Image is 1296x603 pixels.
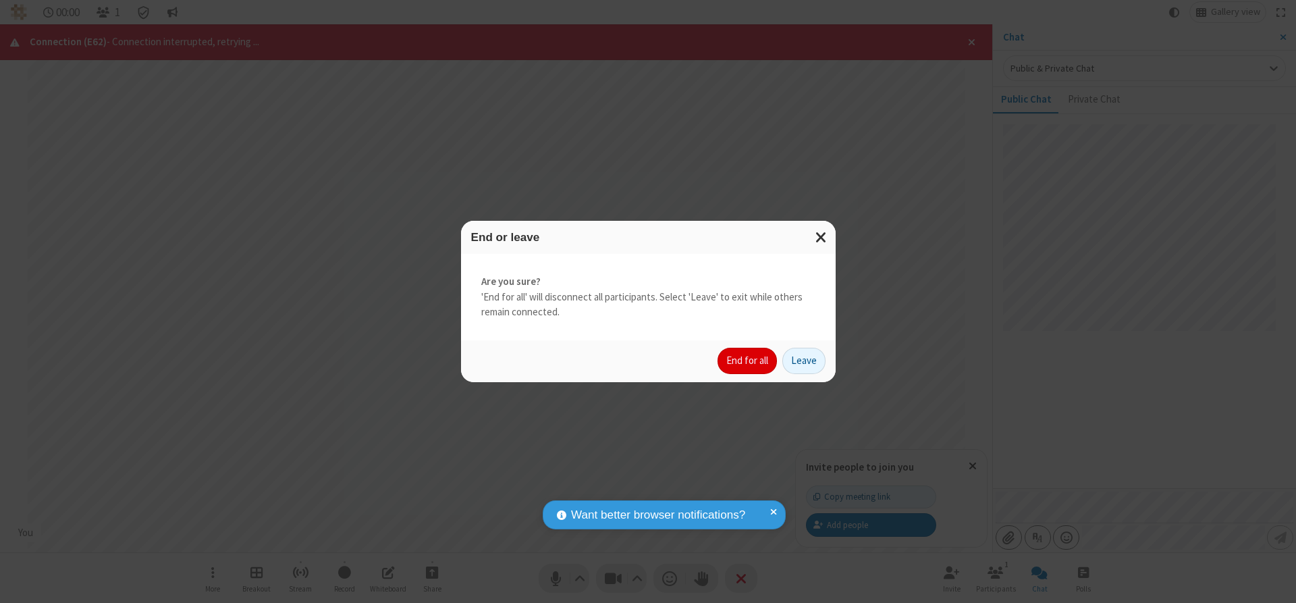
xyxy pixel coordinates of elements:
div: 'End for all' will disconnect all participants. Select 'Leave' to exit while others remain connec... [461,254,836,340]
strong: Are you sure? [481,274,815,290]
span: Want better browser notifications? [571,506,745,524]
h3: End or leave [471,231,826,244]
button: Leave [782,348,826,375]
button: End for all [718,348,777,375]
button: Close modal [807,221,836,254]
